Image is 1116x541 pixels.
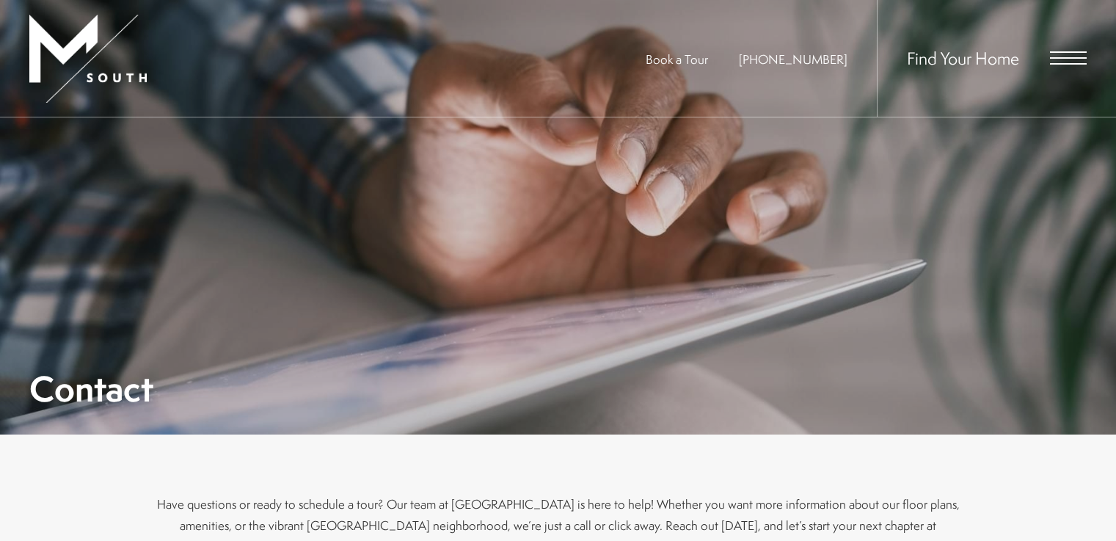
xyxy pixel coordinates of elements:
a: Find Your Home [907,46,1019,70]
img: MSouth [29,15,147,103]
span: [PHONE_NUMBER] [739,51,847,68]
a: Book a Tour [646,51,708,68]
a: Call Us at 813-570-8014 [739,51,847,68]
h1: Contact [29,372,153,405]
button: Open Menu [1050,51,1087,65]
